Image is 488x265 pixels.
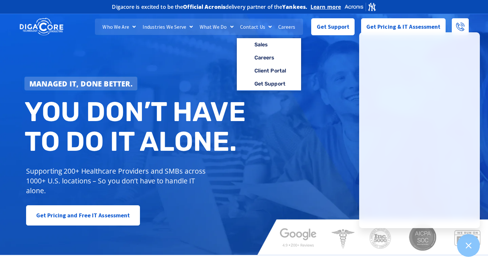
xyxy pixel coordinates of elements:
b: Official Acronis [183,3,225,10]
a: Get Support [311,18,355,35]
span: Get Pricing & IT Assessment [366,20,441,33]
span: Get Pricing and Free IT Assessment [36,209,130,222]
a: Industries We Serve [139,19,196,35]
strong: Managed IT, done better. [29,79,132,88]
p: Supporting 200+ Healthcare Providers and SMBs across 1000+ U.S. locations – So you don’t have to ... [26,166,208,195]
a: Learn more [311,4,341,10]
a: Contact Us [237,19,275,35]
a: Careers [275,19,299,35]
ul: Contact Us [237,38,301,91]
a: Get Pricing & IT Assessment [361,18,446,35]
b: Yankees. [282,3,307,10]
a: Client Portal [237,64,301,77]
a: Get Pricing and Free IT Assessment [26,205,140,226]
a: Get Support [237,77,301,90]
img: DigaCore Technology Consulting [20,17,63,36]
a: Sales [237,38,301,51]
a: Managed IT, done better. [24,77,137,90]
nav: Menu [95,19,303,35]
h2: You don’t have to do IT alone. [24,97,249,157]
img: Acronis [344,2,376,11]
iframe: Chatgenie Messenger [359,32,480,228]
a: Careers [237,51,301,64]
h2: Digacore is excited to be the delivery partner of the [112,4,307,9]
a: Who We Are [99,19,139,35]
a: What We Do [196,19,237,35]
span: Get Support [317,20,349,33]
